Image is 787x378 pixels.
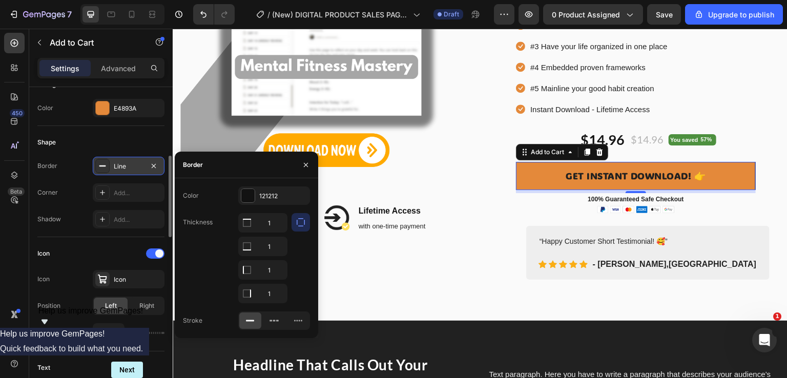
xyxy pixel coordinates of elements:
[8,187,25,196] div: Beta
[444,10,459,19] span: Draft
[358,11,495,25] p: #3 Have your life organized in one place
[183,316,202,325] div: Stroke
[51,63,79,74] p: Settings
[37,301,60,310] div: Position
[183,160,203,170] div: Border
[425,177,502,184] img: gempages_551658563940910294-bdc1b591-11b8-41cc-a970-03fb72473381.png
[114,104,162,113] div: E4893A
[185,175,254,190] h2: Lifetime Access
[552,9,620,20] span: 0 product assigned
[37,215,61,224] div: Shadow
[183,218,213,227] div: Thickness
[114,215,162,224] div: Add...
[37,103,53,113] div: Color
[358,53,482,67] p: #5 Mainline your good habit creation
[239,214,287,232] input: Auto
[10,109,25,117] div: 450
[527,106,541,116] div: 57%
[773,312,781,321] span: 1
[239,261,287,279] input: Auto
[183,191,199,200] div: Color
[101,63,136,74] p: Advanced
[4,4,76,25] button: 7
[105,301,117,310] span: Left
[114,188,162,198] div: Add...
[37,188,58,197] div: Corner
[239,284,287,303] input: Auto
[259,192,307,201] div: 121212
[694,9,774,20] div: Upgrade to publish
[420,229,584,242] p: - [PERSON_NAME],
[38,306,143,315] span: Help us improve GemPages!
[37,249,50,258] div: Icon
[193,4,235,25] div: Undo/Redo
[407,101,453,121] div: $14.96
[457,103,492,118] div: $14.96
[186,193,253,203] p: with one-time payment
[267,9,270,20] span: /
[656,10,673,19] span: Save
[139,301,154,310] span: Right
[67,8,72,20] p: 7
[114,162,143,171] div: Line
[647,4,681,25] button: Save
[239,237,287,256] input: Auto
[367,206,584,219] p: “Happy Customer Short Testimonial! 🥰”
[50,36,137,49] p: Add to Cart
[37,275,50,284] div: Icon
[496,106,527,117] div: You saved
[343,133,583,161] button: GET INSTANT DOWNLOAD! 👉
[272,9,409,20] span: (New) DIGITAL PRODUCT SALES PAGE TEMPLATE | [PERSON_NAME] Planes
[38,306,143,328] button: Show survey - Help us improve GemPages!
[393,140,533,155] div: GET INSTANT DOWNLOAD! 👉
[356,119,393,128] div: Add to Cart
[37,138,56,147] div: Shape
[114,275,162,284] div: Icon
[752,328,777,352] iframe: Intercom live chat
[173,29,787,378] iframe: Design area
[496,231,584,240] strong: [GEOGRAPHIC_DATA]
[685,4,783,25] button: Upgrade to publish
[358,74,477,88] p: Instant Download - Lifetime Access
[543,4,643,25] button: 0 product assigned
[344,165,582,177] p: 100% Guaranteed Safe Checkout
[358,32,473,46] p: #4 Embedded proven frameworks
[37,161,57,171] div: Border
